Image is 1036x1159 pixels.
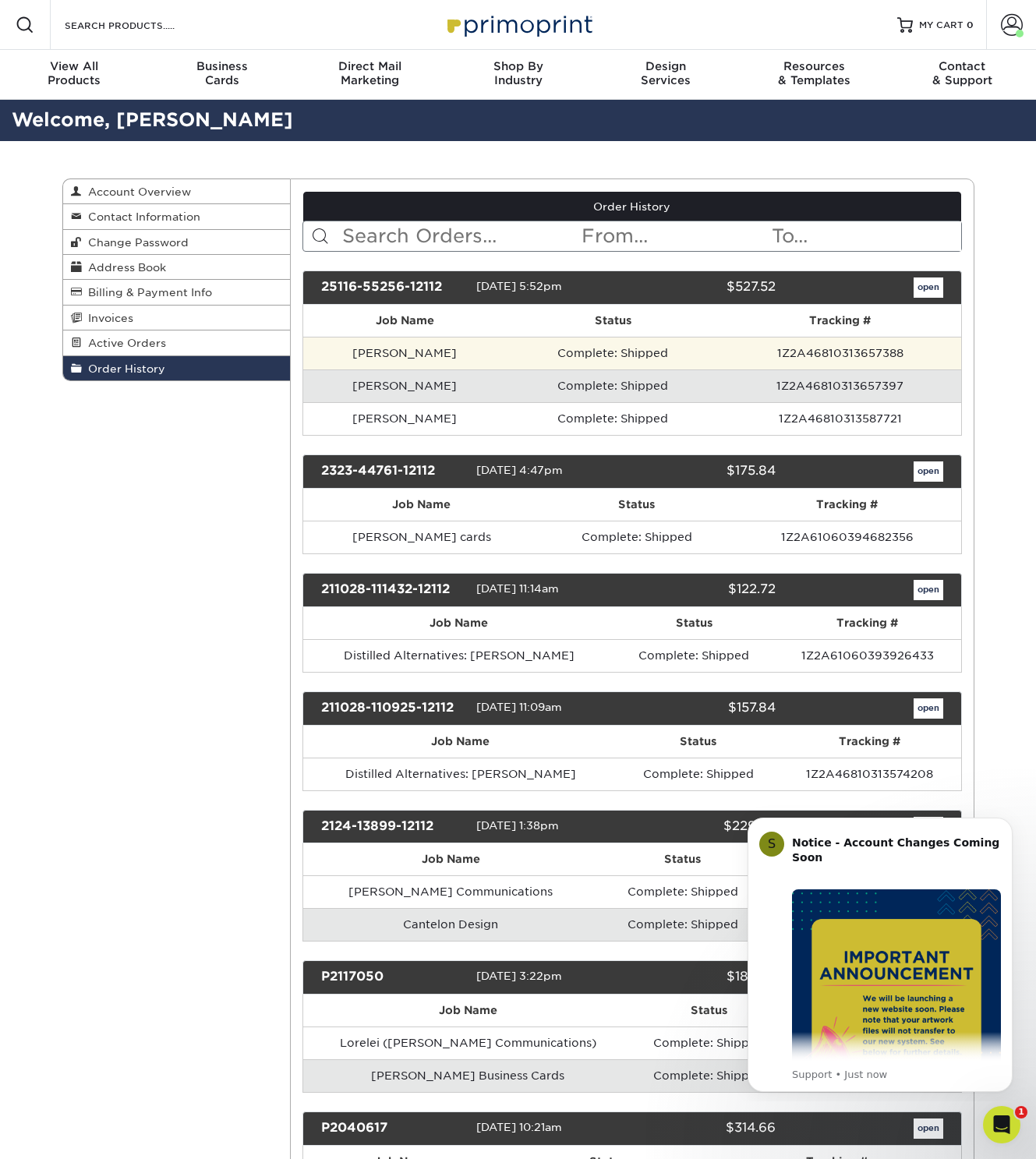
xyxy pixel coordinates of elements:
td: Complete: Shipped [632,1059,785,1092]
img: Primoprint [440,8,596,41]
div: & Templates [740,59,888,87]
span: [DATE] 10:21am [476,1121,562,1133]
div: $182.42 [621,967,787,988]
td: Complete: Shipped [506,402,720,435]
span: Active Orders [82,337,166,349]
span: [DATE] 5:52pm [476,280,562,292]
span: Design [592,59,740,73]
span: [DATE] 4:47pm [476,464,563,476]
span: Order History [82,362,165,375]
div: P2117050 [309,967,476,988]
span: 0 [967,19,974,30]
th: Job Name [303,607,614,639]
td: Complete: Shipped [614,639,774,672]
a: Change Password [63,230,291,255]
div: 2124-13899-12112 [309,817,476,837]
a: Shop ByIndustry [444,50,592,100]
span: [DATE] 3:22pm [476,970,562,983]
a: BusinessCards [148,50,296,100]
td: [PERSON_NAME] [303,402,506,435]
td: Distilled Alternatives: [PERSON_NAME] [303,758,617,790]
span: MY CART [919,19,964,32]
td: 1Z2A61060394682356 [734,521,960,553]
span: Contact [888,59,1036,73]
td: Lorelei ([PERSON_NAME] Communications) [303,1026,632,1059]
div: Marketing [296,59,444,87]
th: Status [540,489,734,521]
a: open [914,580,943,600]
td: Complete: Shipped [506,369,720,402]
th: Job Name [303,726,617,758]
th: Tracking # [720,305,960,337]
th: Status [506,305,720,337]
div: Cards [148,59,296,87]
div: $527.52 [621,277,787,298]
a: Order History [303,192,961,221]
div: Industry [444,59,592,87]
span: [DATE] 11:09am [476,701,562,713]
th: Status [632,995,785,1026]
span: Shop By [444,59,592,73]
td: [PERSON_NAME] [303,337,506,369]
div: $122.72 [621,580,787,600]
td: Complete: Shipped [598,875,767,908]
div: 211028-111432-12112 [309,580,476,600]
div: P2040617 [309,1118,476,1139]
td: 1Z2A46810313574208 [779,758,961,790]
a: Order History [63,356,291,380]
th: Job Name [303,843,598,875]
a: Contact& Support [888,50,1036,100]
td: [PERSON_NAME] [303,369,506,402]
a: DesignServices [592,50,740,100]
span: Business [148,59,296,73]
a: Active Orders [63,330,291,355]
span: Direct Mail [296,59,444,73]
div: $229.29 [621,817,787,837]
a: Contact Information [63,204,291,229]
a: Invoices [63,306,291,330]
div: 2323-44761-12112 [309,461,476,482]
div: $314.66 [621,1118,787,1139]
td: Complete: Shipped [632,1026,785,1059]
span: 1 [1015,1106,1027,1118]
td: 1Z2A46810313587721 [720,402,960,435]
td: Cantelon Design [303,908,598,941]
span: Billing & Payment Info [82,286,212,299]
td: [PERSON_NAME] Business Cards [303,1059,632,1092]
div: $175.84 [621,461,787,482]
span: Change Password [82,236,189,249]
th: Tracking # [774,607,961,639]
a: open [914,461,943,482]
th: Status [598,843,767,875]
span: Contact Information [82,210,200,223]
th: Tracking # [779,726,961,758]
span: Address Book [82,261,166,274]
td: 1Z2A46810313657397 [720,369,960,402]
th: Tracking # [734,489,960,521]
th: Job Name [303,489,540,521]
div: 25116-55256-12112 [309,277,476,298]
a: open [914,698,943,719]
td: [PERSON_NAME] cards [303,521,540,553]
input: From... [580,221,770,251]
div: 211028-110925-12112 [309,698,476,719]
a: Resources& Templates [740,50,888,100]
input: Search Orders... [341,221,580,251]
a: Billing & Payment Info [63,280,291,305]
span: Resources [740,59,888,73]
td: [PERSON_NAME] Communications [303,875,598,908]
td: 1Z2A46810313657388 [720,337,960,369]
div: Services [592,59,740,87]
a: open [914,277,943,298]
input: SEARCH PRODUCTS..... [63,16,215,34]
span: [DATE] 11:14am [476,582,559,595]
td: Complete: Shipped [540,521,734,553]
td: Complete: Shipped [598,908,767,941]
td: Distilled Alternatives: [PERSON_NAME] [303,639,614,672]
